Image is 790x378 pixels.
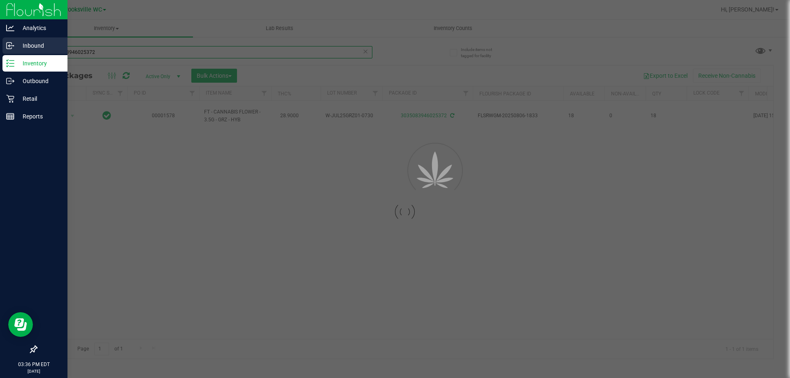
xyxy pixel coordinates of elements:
[4,361,64,368] p: 03:36 PM EDT
[6,24,14,32] inline-svg: Analytics
[4,368,64,374] p: [DATE]
[14,111,64,121] p: Reports
[14,76,64,86] p: Outbound
[6,77,14,85] inline-svg: Outbound
[6,42,14,50] inline-svg: Inbound
[6,95,14,103] inline-svg: Retail
[6,112,14,121] inline-svg: Reports
[14,23,64,33] p: Analytics
[6,59,14,67] inline-svg: Inventory
[14,41,64,51] p: Inbound
[14,94,64,104] p: Retail
[8,312,33,337] iframe: Resource center
[14,58,64,68] p: Inventory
